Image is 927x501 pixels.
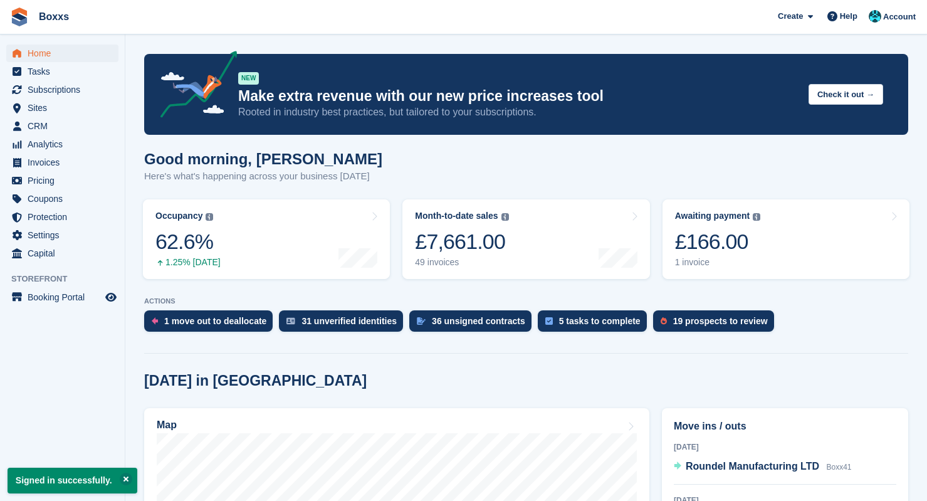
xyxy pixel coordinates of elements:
a: 19 prospects to review [653,310,780,338]
a: menu [6,81,118,98]
a: Awaiting payment £166.00 1 invoice [663,199,909,279]
img: verify_identity-adf6edd0f0f0b5bbfe63781bf79b02c33cf7c696d77639b501bdc392416b5a36.svg [286,317,295,325]
img: price-adjustments-announcement-icon-8257ccfd72463d97f412b2fc003d46551f7dbcb40ab6d574587a9cd5c0d94... [150,51,238,122]
img: icon-info-grey-7440780725fd019a000dd9b08b2336e03edf1995a4989e88bcd33f0948082b44.svg [206,213,213,221]
a: menu [6,288,118,306]
a: menu [6,172,118,189]
img: icon-info-grey-7440780725fd019a000dd9b08b2336e03edf1995a4989e88bcd33f0948082b44.svg [501,213,509,221]
div: Month-to-date sales [415,211,498,221]
a: menu [6,117,118,135]
span: Protection [28,208,103,226]
a: 5 tasks to complete [538,310,653,338]
div: NEW [238,72,259,85]
div: £166.00 [675,229,761,255]
p: Here's what's happening across your business [DATE] [144,169,382,184]
span: Settings [28,226,103,244]
span: Coupons [28,190,103,208]
img: icon-info-grey-7440780725fd019a000dd9b08b2336e03edf1995a4989e88bcd33f0948082b44.svg [753,213,760,221]
div: 62.6% [155,229,221,255]
a: menu [6,135,118,153]
div: 31 unverified identities [301,316,397,326]
span: Create [778,10,803,23]
img: Graham Buchan [869,10,881,23]
p: Make extra revenue with our new price increases tool [238,87,799,105]
a: menu [6,154,118,171]
h1: Good morning, [PERSON_NAME] [144,150,382,167]
img: prospect-51fa495bee0391a8d652442698ab0144808aea92771e9ea1ae160a38d050c398.svg [661,317,667,325]
a: 1 move out to deallocate [144,310,279,338]
a: Boxxs [34,6,74,27]
div: 1.25% [DATE] [155,257,221,268]
a: 36 unsigned contracts [409,310,538,338]
a: menu [6,63,118,80]
h2: Map [157,419,177,431]
div: 1 move out to deallocate [164,316,266,326]
span: Booking Portal [28,288,103,306]
a: menu [6,190,118,208]
span: Tasks [28,63,103,80]
img: stora-icon-8386f47178a22dfd0bd8f6a31ec36ba5ce8667c1dd55bd0f319d3a0aa187defe.svg [10,8,29,26]
p: Rooted in industry best practices, but tailored to your subscriptions. [238,105,799,119]
div: £7,661.00 [415,229,508,255]
span: Home [28,45,103,62]
span: Account [883,11,916,23]
div: Awaiting payment [675,211,750,221]
div: [DATE] [674,441,896,453]
div: 19 prospects to review [673,316,768,326]
a: 31 unverified identities [279,310,409,338]
div: 5 tasks to complete [559,316,641,326]
img: task-75834270c22a3079a89374b754ae025e5fb1db73e45f91037f5363f120a921f8.svg [545,317,553,325]
a: menu [6,245,118,262]
span: Analytics [28,135,103,153]
h2: [DATE] in [GEOGRAPHIC_DATA] [144,372,367,389]
div: 36 unsigned contracts [432,316,525,326]
a: menu [6,45,118,62]
p: ACTIONS [144,297,908,305]
span: Boxx41 [826,463,851,472]
a: menu [6,208,118,226]
p: Signed in successfully. [8,468,137,493]
a: menu [6,99,118,117]
a: menu [6,226,118,244]
button: Check it out → [809,84,883,105]
span: Storefront [11,273,125,285]
span: Roundel Manufacturing LTD [686,461,819,472]
img: contract_signature_icon-13c848040528278c33f63329250d36e43548de30e8caae1d1a13099fd9432cc5.svg [417,317,426,325]
span: Help [840,10,857,23]
div: 1 invoice [675,257,761,268]
span: Capital [28,245,103,262]
span: Subscriptions [28,81,103,98]
span: Pricing [28,172,103,189]
a: Preview store [103,290,118,305]
h2: Move ins / outs [674,419,896,434]
a: Occupancy 62.6% 1.25% [DATE] [143,199,390,279]
a: Roundel Manufacturing LTD Boxx41 [674,459,852,475]
span: Invoices [28,154,103,171]
div: 49 invoices [415,257,508,268]
span: Sites [28,99,103,117]
span: CRM [28,117,103,135]
img: move_outs_to_deallocate_icon-f764333ba52eb49d3ac5e1228854f67142a1ed5810a6f6cc68b1a99e826820c5.svg [152,317,158,325]
a: Month-to-date sales £7,661.00 49 invoices [402,199,649,279]
div: Occupancy [155,211,202,221]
